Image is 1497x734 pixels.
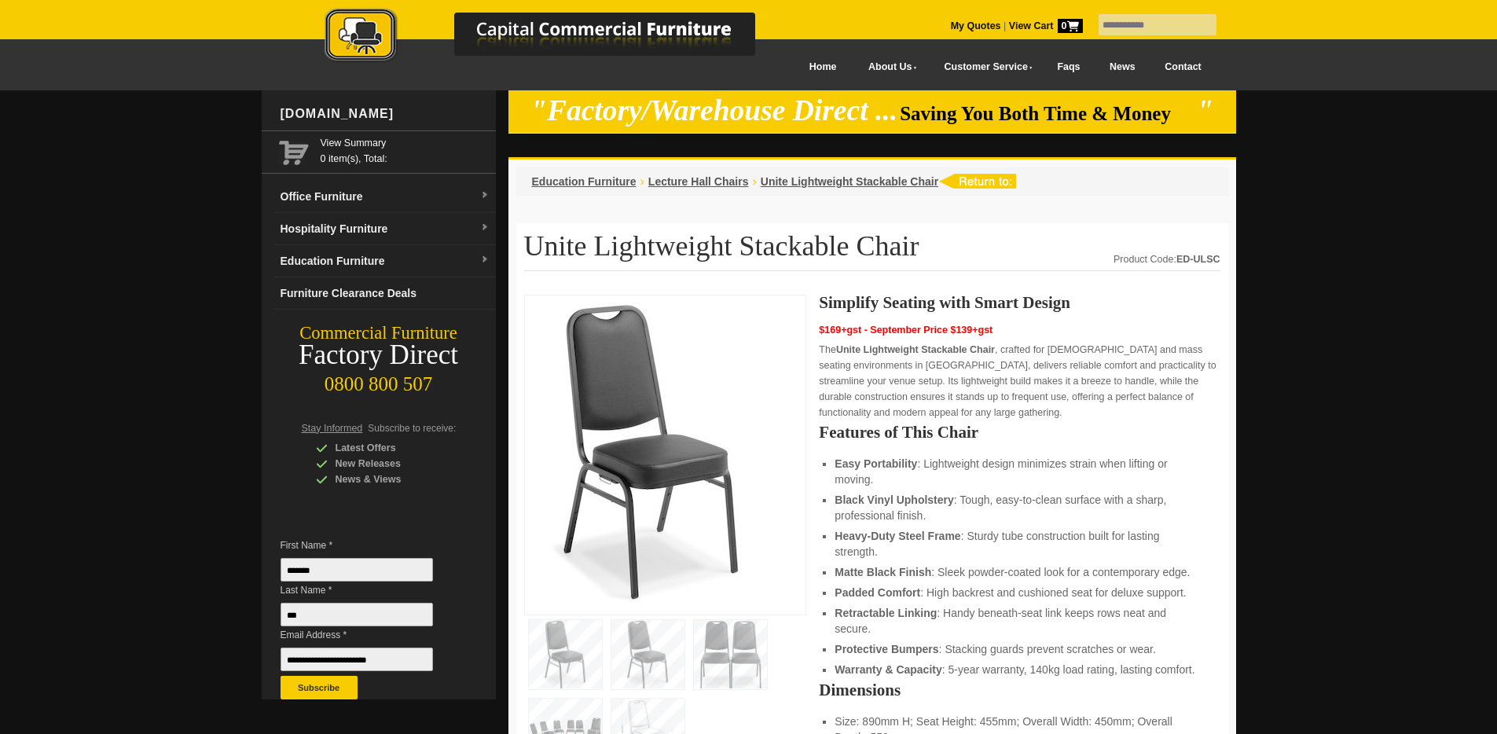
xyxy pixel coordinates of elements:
[835,528,1204,560] li: : Sturdy tube construction built for lasting strength.
[951,20,1001,31] a: My Quotes
[1009,20,1083,31] strong: View Cart
[851,50,926,85] a: About Us
[532,175,637,188] a: Education Furniture
[316,472,465,487] div: News & Views
[835,456,1204,487] li: : Lightweight design minimizes strain when lifting or moving.
[835,585,1204,600] li: : High backrest and cushioned seat for deluxe support.
[1150,50,1216,85] a: Contact
[262,344,496,366] div: Factory Direct
[752,174,756,189] li: ›
[1043,50,1095,85] a: Faqs
[835,643,938,655] strong: Protective Bumpers
[316,456,465,472] div: New Releases
[1197,94,1213,127] em: "
[274,277,496,310] a: Furniture Clearance Deals
[819,295,1220,310] h2: Simplify Seating with Smart Design
[281,648,433,671] input: Email Address *
[530,94,897,127] em: "Factory/Warehouse Direct ...
[835,662,1204,677] li: : 5-year warranty, 140kg load rating, lasting comfort.
[819,682,1220,698] h2: Dimensions
[640,174,644,189] li: ›
[1058,19,1083,33] span: 0
[368,423,456,434] span: Subscribe to receive:
[533,303,769,602] img: Unite lightweight stackable chair with black vinyl upholstery and heavy-duty steel frame, ideal f...
[900,103,1194,124] span: Saving You Both Time & Money
[819,424,1220,440] h2: Features of This Chair
[262,365,496,395] div: 0800 800 507
[835,494,953,506] strong: Black Vinyl Upholstery
[835,607,937,619] strong: Retractable Linking
[316,440,465,456] div: Latest Offers
[274,181,496,213] a: Office Furnituredropdown
[281,8,831,70] a: Capital Commercial Furniture Logo
[274,213,496,245] a: Hospitality Furnituredropdown
[835,605,1204,637] li: : Handy beneath-seat link keeps rows neat and secure.
[835,457,917,470] strong: Easy Portability
[321,135,490,164] span: 0 item(s), Total:
[835,492,1204,523] li: : Tough, easy-to-clean surface with a sharp, professional finish.
[819,325,992,336] span: $169+gst - September Price $139+gst
[835,641,1204,657] li: : Stacking guards prevent scratches or wear.
[480,223,490,233] img: dropdown
[281,627,457,643] span: Email Address *
[274,245,496,277] a: Education Furnituredropdown
[302,423,363,434] span: Stay Informed
[281,538,457,553] span: First Name *
[926,50,1042,85] a: Customer Service
[835,586,920,599] strong: Padded Comfort
[938,174,1016,189] img: return to
[480,191,490,200] img: dropdown
[274,90,496,138] div: [DOMAIN_NAME]
[1006,20,1082,31] a: View Cart0
[321,135,490,151] a: View Summary
[835,566,931,578] strong: Matte Black Finish
[761,175,938,188] a: Unite Lightweight Stackable Chair
[819,342,1220,420] p: The , crafted for [DEMOGRAPHIC_DATA] and mass seating environments in [GEOGRAPHIC_DATA], delivers...
[1176,254,1220,265] strong: ED-ULSC
[1114,251,1220,267] div: Product Code:
[835,530,960,542] strong: Heavy-Duty Steel Frame
[480,255,490,265] img: dropdown
[262,322,496,344] div: Commercial Furniture
[835,663,941,676] strong: Warranty & Capacity
[281,603,433,626] input: Last Name *
[281,558,433,582] input: First Name *
[281,8,831,65] img: Capital Commercial Furniture Logo
[836,344,995,355] strong: Unite Lightweight Stackable Chair
[1095,50,1150,85] a: News
[835,564,1204,580] li: : Sleek powder-coated look for a contemporary edge.
[281,582,457,598] span: Last Name *
[281,676,358,699] button: Subscribe
[648,175,749,188] a: Lecture Hall Chairs
[524,231,1220,271] h1: Unite Lightweight Stackable Chair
